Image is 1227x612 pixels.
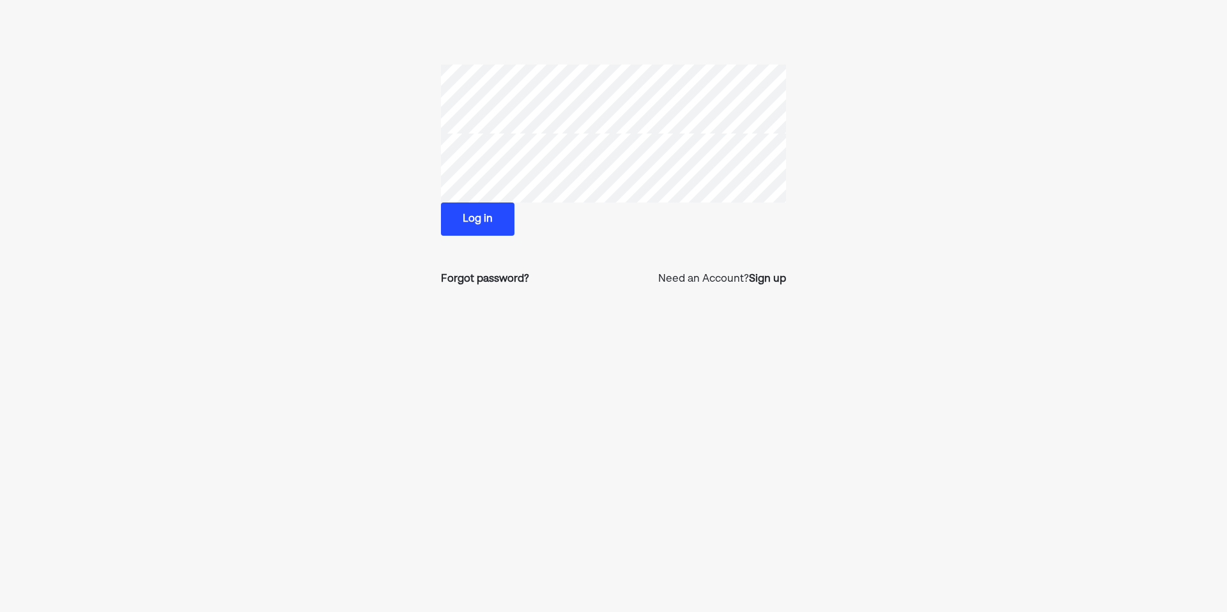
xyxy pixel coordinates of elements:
[441,203,514,236] button: Log in
[658,272,786,287] p: Need an Account?
[749,272,786,287] a: Sign up
[441,272,529,287] a: Forgot password?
